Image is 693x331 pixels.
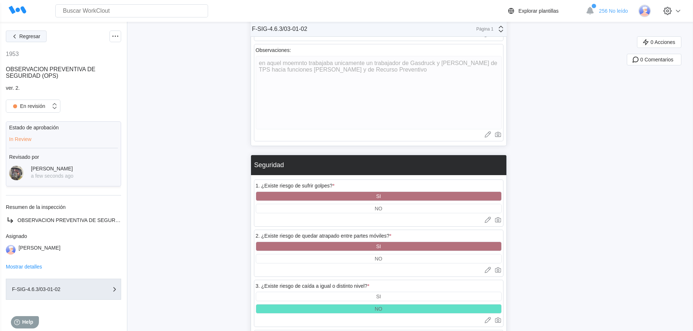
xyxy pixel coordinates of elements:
div: Asignado [6,233,121,239]
img: 2f847459-28ef-4a61-85e4-954d408df519.jpg [9,166,24,180]
a: OBSERVACION PREVENTIVA DE SEGURIDAD (OPS) [6,216,121,225]
div: NO [375,256,382,262]
img: user-3.png [6,245,16,255]
div: Revisado por [9,154,118,160]
div: SI [376,193,381,199]
div: Seguridad [254,161,284,169]
a: Explorar plantillas [507,7,582,15]
button: F-SIG-4.6.3/03-01-02 [6,279,121,300]
textarea: en aquel moemnto trabajaba unicamente un trabajador de Gasdruck y [PERSON_NAME] de TPS hacia func... [256,56,502,129]
div: NO [375,306,382,312]
div: NO [375,206,382,211]
span: OBSERVACION PREVENTIVA DE SEGURIDAD (OPS) [17,217,143,223]
div: F-SIG-4.6.3/03-01-02 [252,26,307,32]
div: In Review [9,136,118,142]
div: 3. ¿Existe riesgo de caída a igual o distinto nivel? [256,283,370,289]
span: OBSERVACION PREVENTIVA DE SEGURIDAD (OPS) [6,66,95,79]
input: Buscar WorkClout [55,4,208,17]
button: Regresar [6,31,47,42]
div: 1. ¿Existe riesgo de sufrir golpes? [256,183,335,189]
button: Mostrar detalles [6,264,42,269]
span: 0 Comentarios [640,57,673,62]
button: 0 Comentarios [627,54,681,65]
div: Estado de aprobación [9,125,118,130]
div: [PERSON_NAME] [31,166,73,171]
img: user-3.png [638,5,651,17]
div: ver. 2. [6,85,121,91]
div: 1953 [6,51,19,57]
div: Resumen de la inspección [6,204,121,210]
span: 0 Acciones [650,40,675,45]
div: SI [376,243,381,249]
span: 256 No leído [599,8,628,14]
span: Regresar [19,34,40,39]
div: Página 1 [475,27,494,32]
div: F-SIG-4.6.3/03-01-02 [12,287,85,292]
div: a few seconds ago [31,173,73,179]
div: En revisión [10,101,45,111]
div: 2. ¿Existe riesgo de quedar atrapado entre partes móviles? [256,233,392,239]
div: Explorar plantillas [518,8,559,14]
div: SI [376,294,381,299]
div: [PERSON_NAME] [19,245,60,255]
button: 0 Acciones [637,36,681,48]
div: Observaciones: [256,47,291,53]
